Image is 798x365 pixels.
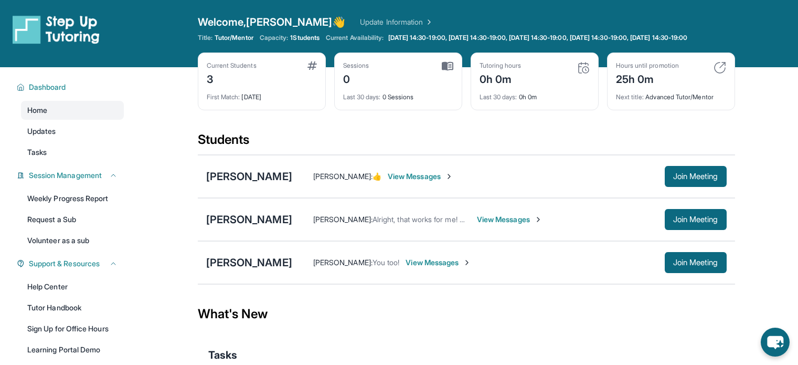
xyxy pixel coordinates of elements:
[208,348,237,362] span: Tasks
[27,126,56,137] span: Updates
[198,15,346,29] span: Welcome, [PERSON_NAME] 👋
[761,328,790,357] button: chat-button
[665,209,727,230] button: Join Meeting
[480,70,522,87] div: 0h 0m
[343,93,381,101] span: Last 30 days :
[480,87,590,101] div: 0h 0m
[21,189,124,208] a: Weekly Progress Report
[21,210,124,229] a: Request a Sub
[215,34,253,42] span: Tutor/Mentor
[577,61,590,74] img: card
[207,93,240,101] span: First Match :
[290,34,320,42] span: 1 Students
[307,61,317,70] img: card
[442,61,453,71] img: card
[21,319,124,338] a: Sign Up for Office Hours
[480,61,522,70] div: Tutoring hours
[480,93,517,101] span: Last 30 days :
[673,173,718,180] span: Join Meeting
[21,340,124,359] a: Learning Portal Demo
[373,172,381,181] span: 👍
[21,277,124,296] a: Help Center
[29,258,100,269] span: Support & Resources
[21,101,124,120] a: Home
[423,17,433,27] img: Chevron Right
[207,70,257,87] div: 3
[373,258,400,267] span: You too!
[29,170,102,181] span: Session Management
[21,231,124,250] a: Volunteer as a sub
[463,258,471,267] img: Chevron-Right
[27,105,47,116] span: Home
[360,17,433,27] a: Update Information
[206,212,292,227] div: [PERSON_NAME]
[21,122,124,141] a: Updates
[29,82,66,92] span: Dashboard
[343,87,453,101] div: 0 Sessions
[313,215,373,224] span: [PERSON_NAME] :
[388,171,453,182] span: View Messages
[326,34,384,42] span: Current Availability:
[386,34,690,42] a: [DATE] 14:30-19:00, [DATE] 14:30-19:00, [DATE] 14:30-19:00, [DATE] 14:30-19:00, [DATE] 14:30-19:00
[534,215,542,224] img: Chevron-Right
[616,61,679,70] div: Hours until promotion
[207,61,257,70] div: Current Students
[673,216,718,223] span: Join Meeting
[616,87,726,101] div: Advanced Tutor/Mentor
[21,143,124,162] a: Tasks
[673,259,718,266] span: Join Meeting
[477,214,542,225] span: View Messages
[25,82,118,92] button: Dashboard
[665,252,727,273] button: Join Meeting
[313,258,373,267] span: [PERSON_NAME] :
[206,255,292,270] div: [PERSON_NAME]
[343,70,369,87] div: 0
[25,170,118,181] button: Session Management
[406,257,471,268] span: View Messages
[665,166,727,187] button: Join Meeting
[343,61,369,70] div: Sessions
[714,61,726,74] img: card
[260,34,289,42] span: Capacity:
[207,87,317,101] div: [DATE]
[616,93,644,101] span: Next title :
[388,34,688,42] span: [DATE] 14:30-19:00, [DATE] 14:30-19:00, [DATE] 14:30-19:00, [DATE] 14:30-19:00, [DATE] 14:30-19:00
[616,70,679,87] div: 25h 0m
[313,172,373,181] span: [PERSON_NAME] :
[21,298,124,317] a: Tutor Handbook
[13,15,100,44] img: logo
[373,215,547,224] span: Alright, that works for me! We can get started [DATE]
[198,131,735,154] div: Students
[198,34,212,42] span: Title:
[25,258,118,269] button: Support & Resources
[445,172,453,181] img: Chevron-Right
[198,291,735,337] div: What's New
[206,169,292,184] div: [PERSON_NAME]
[27,147,47,158] span: Tasks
